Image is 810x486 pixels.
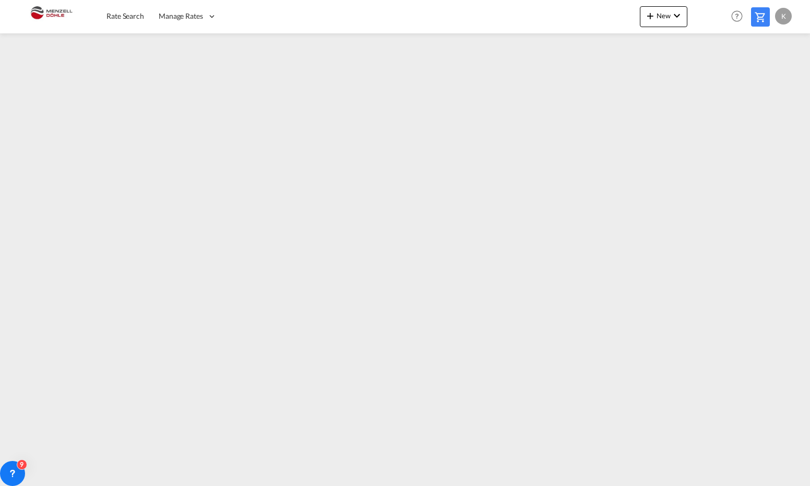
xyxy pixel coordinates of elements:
[644,11,683,20] span: New
[640,6,687,27] button: icon-plus 400-fgNewicon-chevron-down
[16,5,86,28] img: 5c2b1670644e11efba44c1e626d722bd.JPG
[671,9,683,22] md-icon: icon-chevron-down
[728,7,751,26] div: Help
[644,9,657,22] md-icon: icon-plus 400-fg
[775,8,792,25] div: K
[106,11,144,20] span: Rate Search
[728,7,746,25] span: Help
[159,11,203,21] span: Manage Rates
